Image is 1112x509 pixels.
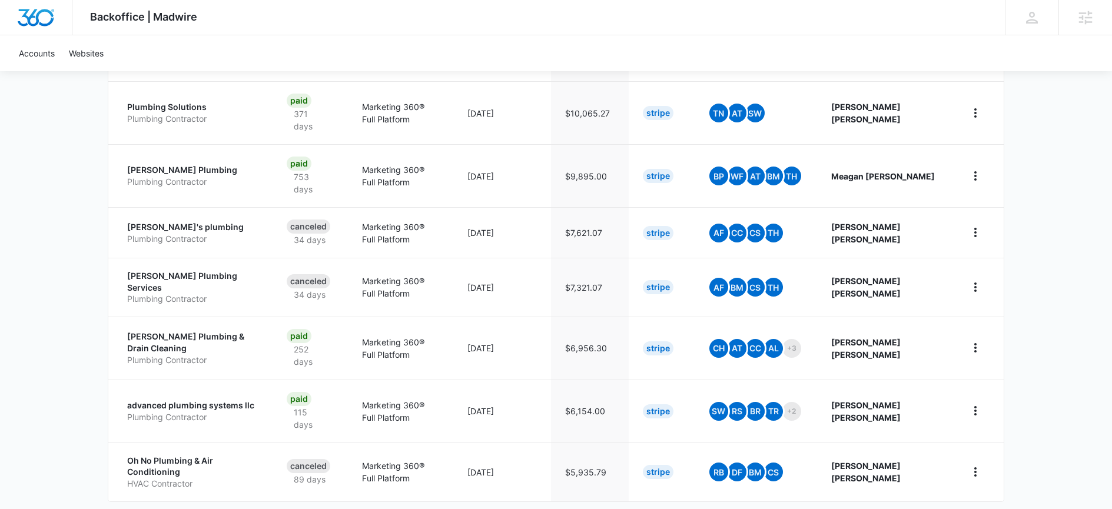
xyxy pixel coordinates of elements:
[127,331,258,354] p: [PERSON_NAME] Plumbing & Drain Cleaning
[643,280,673,294] div: Stripe
[287,329,311,343] div: Paid
[551,380,629,443] td: $6,154.00
[362,460,439,484] p: Marketing 360® Full Platform
[287,392,311,406] div: Paid
[746,104,765,122] span: SW
[127,270,258,293] p: [PERSON_NAME] Plumbing Services
[551,317,629,380] td: $6,956.30
[746,463,765,481] span: BM
[764,167,783,185] span: BM
[831,102,901,124] strong: [PERSON_NAME] [PERSON_NAME]
[966,104,985,122] button: home
[709,224,728,242] span: AF
[453,443,551,501] td: [DATE]
[287,94,311,108] div: Paid
[966,338,985,357] button: home
[709,463,728,481] span: RB
[127,221,258,233] p: [PERSON_NAME]'s plumbing
[746,402,765,421] span: BR
[551,144,629,207] td: $9,895.00
[287,108,334,132] p: 371 days
[127,455,258,490] a: Oh No Plumbing & Air ConditioningHVAC Contractor
[362,336,439,361] p: Marketing 360® Full Platform
[287,406,334,431] p: 115 days
[287,157,311,171] div: Paid
[287,459,330,473] div: Canceled
[127,270,258,305] a: [PERSON_NAME] Plumbing ServicesPlumbing Contractor
[127,411,258,423] p: Plumbing Contractor
[831,171,935,181] strong: Meagan [PERSON_NAME]
[127,221,258,244] a: [PERSON_NAME]'s plumbingPlumbing Contractor
[453,81,551,144] td: [DATE]
[551,81,629,144] td: $10,065.27
[728,104,746,122] span: At
[127,400,258,411] p: advanced plumbing systems llc
[728,402,746,421] span: RS
[127,101,258,124] a: Plumbing SolutionsPlumbing Contractor
[764,224,783,242] span: TH
[831,461,901,483] strong: [PERSON_NAME] [PERSON_NAME]
[966,463,985,481] button: home
[287,473,333,485] p: 89 days
[643,226,673,240] div: Stripe
[728,463,746,481] span: DF
[127,331,258,365] a: [PERSON_NAME] Plumbing & Drain CleaningPlumbing Contractor
[287,288,333,301] p: 34 days
[966,401,985,420] button: home
[362,399,439,424] p: Marketing 360® Full Platform
[709,104,728,122] span: TN
[453,317,551,380] td: [DATE]
[127,176,258,188] p: Plumbing Contractor
[966,223,985,242] button: home
[643,169,673,183] div: Stripe
[127,113,258,125] p: Plumbing Contractor
[709,339,728,358] span: CH
[551,443,629,501] td: $5,935.79
[62,35,111,71] a: Websites
[362,101,439,125] p: Marketing 360® Full Platform
[709,278,728,297] span: AF
[362,221,439,245] p: Marketing 360® Full Platform
[728,167,746,185] span: WF
[764,463,783,481] span: CS
[709,167,728,185] span: BP
[728,224,746,242] span: CC
[287,343,334,368] p: 252 days
[127,400,258,422] a: advanced plumbing systems llcPlumbing Contractor
[643,341,673,355] div: Stripe
[287,274,330,288] div: Canceled
[551,258,629,317] td: $7,321.07
[782,339,801,358] span: +3
[966,167,985,185] button: home
[90,11,197,23] span: Backoffice | Madwire
[551,207,629,258] td: $7,621.07
[831,276,901,298] strong: [PERSON_NAME] [PERSON_NAME]
[362,275,439,300] p: Marketing 360® Full Platform
[287,219,330,234] div: Canceled
[12,35,62,71] a: Accounts
[966,278,985,297] button: home
[831,400,901,422] strong: [PERSON_NAME] [PERSON_NAME]
[746,224,765,242] span: CS
[127,164,258,187] a: [PERSON_NAME] PlumbingPlumbing Contractor
[643,465,673,479] div: Stripe
[831,337,901,360] strong: [PERSON_NAME] [PERSON_NAME]
[709,402,728,421] span: SW
[764,278,783,297] span: TH
[746,167,765,185] span: AT
[127,164,258,176] p: [PERSON_NAME] Plumbing
[127,478,258,490] p: HVAC Contractor
[127,455,258,478] p: Oh No Plumbing & Air Conditioning
[782,167,801,185] span: TH
[453,258,551,317] td: [DATE]
[287,234,333,246] p: 34 days
[764,339,783,358] span: AL
[764,402,783,421] span: TR
[643,106,673,120] div: Stripe
[746,339,765,358] span: CC
[643,404,673,418] div: Stripe
[453,207,551,258] td: [DATE]
[746,278,765,297] span: CS
[127,233,258,245] p: Plumbing Contractor
[728,278,746,297] span: BM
